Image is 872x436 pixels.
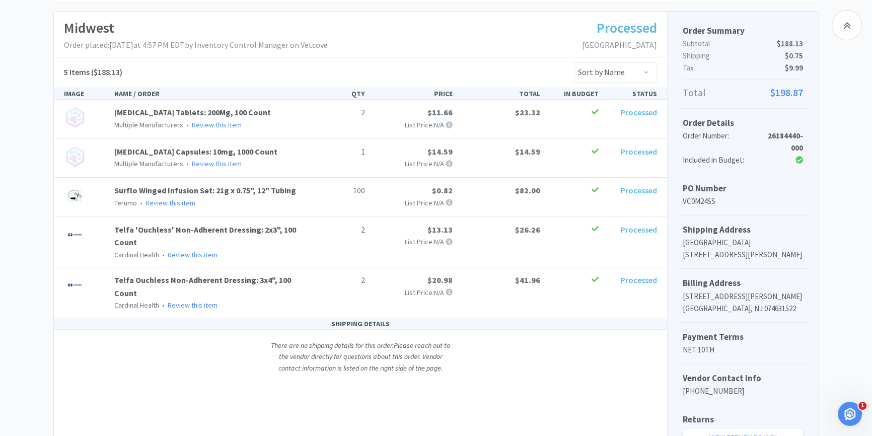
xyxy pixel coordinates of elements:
[683,237,803,261] p: [GEOGRAPHIC_DATA] [STREET_ADDRESS][PERSON_NAME]
[168,301,217,310] a: Review this item
[603,88,661,99] div: STATUS
[683,385,803,397] p: [PHONE_NUMBER]
[114,275,291,298] a: Telfa Ouchless Non-Adherent Dressing: 3x4", 100 Count
[683,85,803,101] p: Total
[64,66,122,79] h5: ($188.13)
[515,147,540,157] span: $14.59
[114,159,183,168] span: Multiple Manufacturers
[768,131,803,153] strong: 26184440-000
[683,276,803,290] h5: Billing Address
[515,275,540,285] span: $41.96
[373,287,453,298] p: List Price: N/A
[427,107,453,117] span: $11.66
[683,413,803,426] h5: Returns
[683,24,803,38] h5: Order Summary
[114,225,296,248] a: Telfa 'Ouchless' Non-Adherent Dressing: 2x3", 100 Count
[192,159,242,168] a: Review this item
[373,236,453,247] p: List Price: N/A
[683,290,803,303] p: [STREET_ADDRESS][PERSON_NAME]
[185,159,190,168] span: •
[373,197,453,208] p: List Price: N/A
[311,88,369,99] div: QTY
[683,223,803,237] h5: Shipping Address
[64,224,86,246] img: c890be92615e4bf7b056c995860336ee_126363.jpeg
[770,85,803,101] span: $198.87
[683,50,803,62] p: Shipping
[683,344,803,356] p: NET 10TH
[432,185,453,195] span: $0.82
[114,301,159,310] span: Cardinal Health
[515,225,540,235] span: $26.26
[373,119,453,130] p: List Price: N/A
[457,88,544,99] div: TOTAL
[427,275,453,285] span: $20.98
[64,106,86,128] img: no_image.png
[64,67,90,77] span: 5 Items
[114,250,159,259] span: Cardinal Health
[683,330,803,344] h5: Payment Terms
[621,225,657,235] span: Processed
[515,185,540,195] span: $82.00
[161,250,166,259] span: •
[683,182,803,195] h5: PO Number
[683,303,803,315] p: [GEOGRAPHIC_DATA], NJ 074631522
[315,274,365,287] p: 2
[373,158,453,169] p: List Price: N/A
[138,198,144,207] span: •
[161,301,166,310] span: •
[683,130,763,154] div: Order Number:
[168,250,217,259] a: Review this item
[785,62,803,74] span: $9.99
[315,106,365,119] p: 2
[621,147,657,157] span: Processed
[597,19,657,37] span: Processed
[114,107,271,117] a: [MEDICAL_DATA] Tablets: 200Mg, 100 Count
[64,17,328,39] h1: Midwest
[114,120,183,129] span: Multiple Manufacturers
[60,88,110,99] div: IMAGE
[427,225,453,235] span: $13.13
[114,185,296,195] a: Surflo Winged Infusion Set: 21g x 0.75", 12" Tubing
[427,147,453,157] span: $14.59
[621,185,657,195] span: Processed
[369,88,457,99] div: PRICE
[64,146,86,168] img: no_image.png
[315,184,365,197] p: 100
[683,116,803,130] h5: Order Details
[315,146,365,159] p: 1
[544,88,603,99] div: IN BUDGET
[271,341,450,373] i: There are no shipping details for this order. Please reach out to the vendor directly for questio...
[114,147,277,157] a: [MEDICAL_DATA] Capsules: 10mg, 1000 Count
[64,39,328,52] p: Order placed: [DATE] at 4:57 PM EDT by Inventory Control Manager on Vetcove
[838,402,862,426] iframe: Intercom live chat
[54,318,667,330] div: SHIPPING DETAILS
[621,107,657,117] span: Processed
[582,39,657,52] p: [GEOGRAPHIC_DATA]
[683,372,803,385] h5: Vendor Contact Info
[146,198,195,207] a: Review this item
[683,62,803,74] p: Tax
[621,275,657,285] span: Processed
[777,38,803,50] span: $188.13
[683,38,803,50] p: Subtotal
[185,120,190,129] span: •
[192,120,242,129] a: Review this item
[315,224,365,237] p: 2
[64,274,86,296] img: 33bbe5257561461a8ace05d13fb680ef_126364.jpeg
[683,154,763,166] div: Included in Budget:
[64,184,86,206] img: ece27a5bfd164009ac3a0fa82b43ba67_115292.jpeg
[114,198,137,207] span: Terumo
[110,88,311,99] div: NAME / ORDER
[515,107,540,117] span: $23.32
[785,50,803,62] span: $0.75
[858,402,866,410] span: 1
[683,195,803,207] p: VC0M24SS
